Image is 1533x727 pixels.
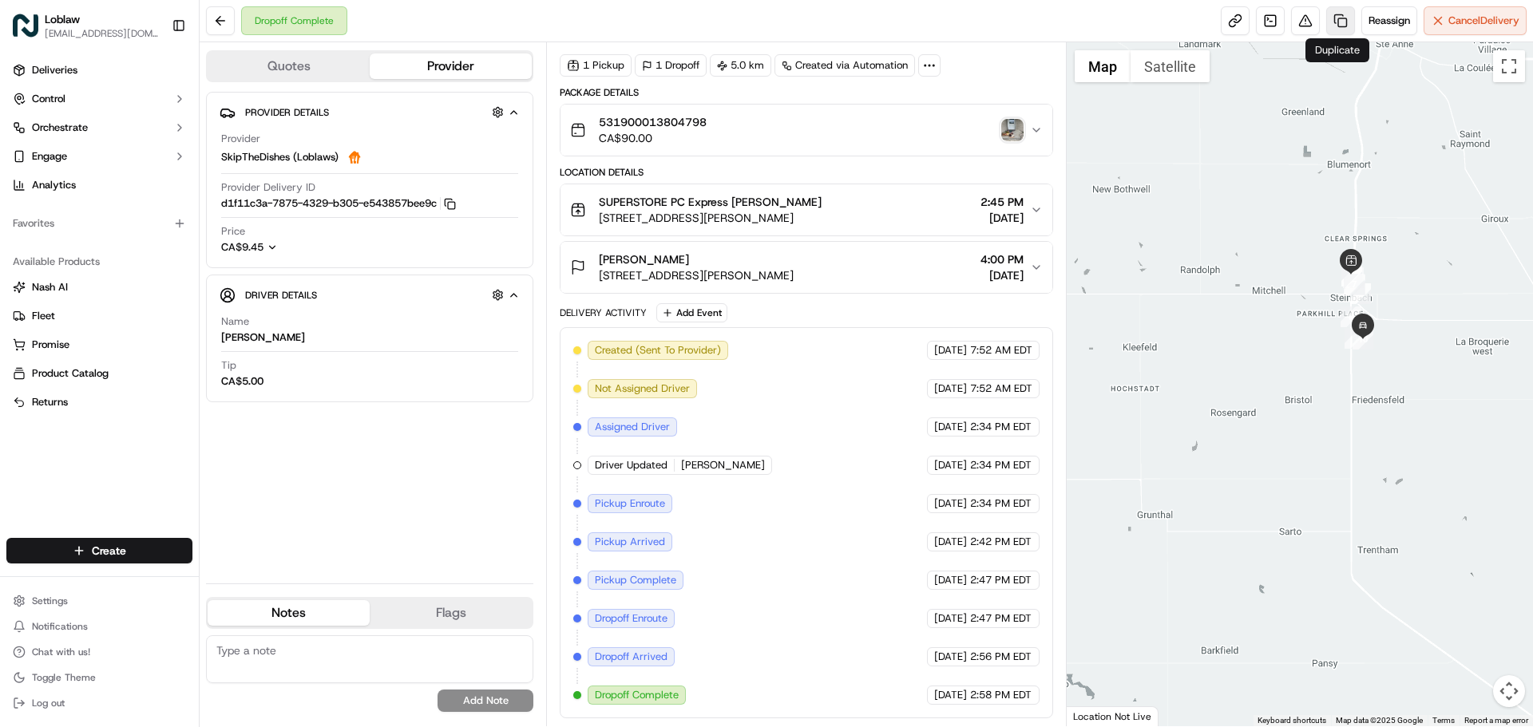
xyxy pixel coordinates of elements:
div: 9 [1345,328,1365,349]
button: Engage [6,144,192,169]
span: [PERSON_NAME] [50,290,129,303]
button: Flags [370,600,532,626]
button: Provider Details [220,99,520,125]
span: [DATE] [141,290,174,303]
img: Google [1071,705,1123,726]
div: 8 [1341,306,1361,327]
span: Notifications [32,620,88,633]
span: 2:34 PM EDT [970,420,1032,434]
span: Driver Details [245,289,317,302]
div: Location Details [560,166,1052,179]
div: 3 [1345,275,1365,295]
span: [DATE] [934,535,967,549]
span: 2:42 PM EDT [970,535,1032,549]
div: Favorites [6,211,192,236]
img: photo_proof_of_delivery image [1001,119,1024,141]
span: Pickup Arrived [595,535,665,549]
button: Driver Details [220,282,520,308]
a: Analytics [6,172,192,198]
span: Reassign [1369,14,1410,28]
span: Nash AI [32,280,68,294]
span: 2:58 PM EDT [970,688,1032,702]
span: [DATE] [980,267,1024,283]
span: Not Assigned Driver [595,381,690,396]
img: 1736555255976-a54dd68f-1ca7-489b-9aae-adbdc363a1c4 [32,291,45,304]
button: Map camera controls [1493,675,1525,707]
span: [STREET_ADDRESS][PERSON_NAME] [599,210,822,226]
button: 531900013804798CA$90.00photo_proof_of_delivery image [561,105,1052,156]
button: [PERSON_NAME][STREET_ADDRESS][PERSON_NAME]4:00 PM[DATE] [561,242,1052,293]
span: Deliveries [32,63,77,77]
span: Engage [32,149,67,164]
button: Notifications [6,615,192,638]
button: [EMAIL_ADDRESS][DOMAIN_NAME] [45,27,159,40]
span: [DATE] [934,688,967,702]
span: Driver Updated [595,458,667,472]
span: 11:43 AM [146,247,192,260]
span: [DATE] [934,458,967,472]
span: Pickup Complete [595,573,676,587]
button: Nash AI [6,275,192,300]
button: Quotes [208,53,370,79]
div: 6 [1341,266,1362,286]
span: Provider [221,132,260,146]
img: Joseph V. [16,275,42,301]
a: Open this area in Google Maps (opens a new window) [1071,705,1123,726]
div: 4 [1343,267,1364,288]
span: 531900013804798 [599,114,707,130]
div: [PERSON_NAME] [221,330,305,345]
span: 2:56 PM EDT [970,650,1032,664]
button: See all [248,204,291,223]
span: 7:52 AM EDT [970,381,1032,396]
span: • [133,290,138,303]
img: 1756434665150-4e636765-6d04-44f2-b13a-1d7bbed723a0 [34,152,62,181]
div: CA$5.00 [221,374,263,389]
button: CancelDelivery [1424,6,1527,35]
div: Delivery Activity [560,306,647,319]
button: CA$9.45 [221,240,362,255]
span: [DATE] [980,210,1024,226]
button: Loblaw [45,11,80,27]
a: Product Catalog [13,366,186,381]
span: API Documentation [151,357,256,373]
img: 1736555255976-a54dd68f-1ca7-489b-9aae-adbdc363a1c4 [16,152,45,181]
div: 10 [1353,329,1373,350]
button: Promise [6,332,192,358]
p: Welcome 👋 [16,64,291,89]
span: Dropoff Complete [595,688,679,702]
span: 2:47 PM EDT [970,573,1032,587]
span: 2:47 PM EDT [970,611,1032,626]
div: 2 [1350,283,1371,304]
span: • [137,247,143,260]
button: Provider [370,53,532,79]
span: Assigned Driver [595,420,670,434]
img: Loblaw [13,13,38,38]
button: Show satellite imagery [1131,50,1210,82]
div: Package Details [560,86,1052,99]
span: Tip [221,358,236,373]
button: Settings [6,590,192,612]
span: Map data ©2025 Google [1336,716,1423,725]
span: [STREET_ADDRESS][PERSON_NAME] [599,267,794,283]
a: 💻API Documentation [129,350,263,379]
span: 2:34 PM EDT [970,458,1032,472]
button: Toggle Theme [6,666,192,689]
a: Fleet [13,309,186,323]
span: Product Catalog [32,366,109,381]
button: Add Event [656,303,727,322]
a: Returns [13,395,186,409]
a: Nash AI [13,280,186,294]
span: [DATE] [934,611,967,626]
div: Location Not Live [1067,706,1159,726]
button: Start new chat [271,157,291,176]
span: Dropoff Arrived [595,650,667,664]
span: [DATE] [934,496,967,511]
span: Pylon [159,396,193,408]
span: [DATE] [934,650,967,664]
span: CA$90.00 [599,130,707,146]
div: Duplicate [1305,38,1369,62]
span: [DATE] [934,343,967,358]
div: 📗 [16,358,29,371]
button: Create [6,538,192,563]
